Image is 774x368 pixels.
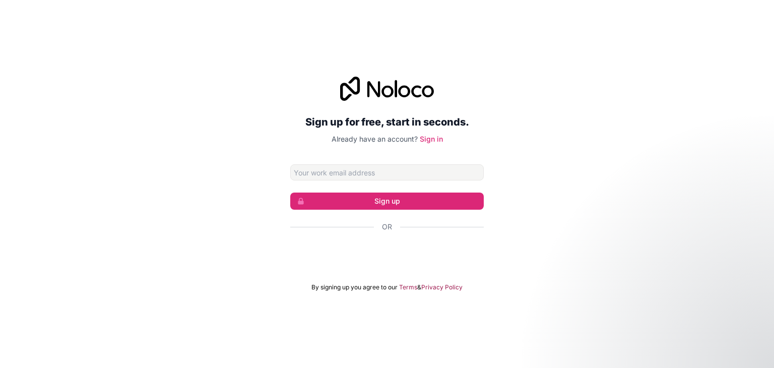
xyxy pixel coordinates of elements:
[417,283,421,291] span: &
[332,135,418,143] span: Already have an account?
[290,193,484,210] button: Sign up
[420,135,443,143] a: Sign in
[382,222,392,232] span: Or
[311,283,398,291] span: By signing up you agree to our
[290,164,484,180] input: Email address
[285,243,489,265] iframe: Sign in with Google Button
[290,113,484,131] h2: Sign up for free, start in seconds.
[399,283,417,291] a: Terms
[421,283,463,291] a: Privacy Policy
